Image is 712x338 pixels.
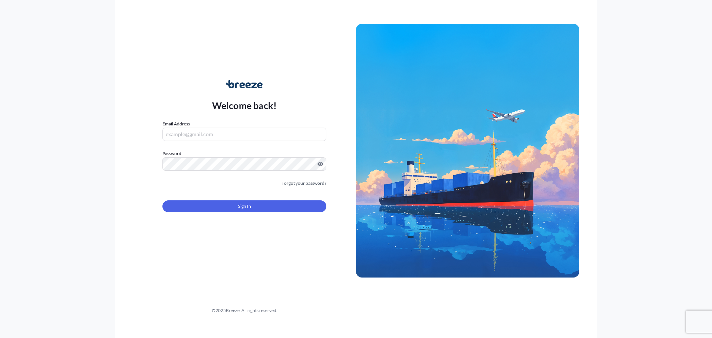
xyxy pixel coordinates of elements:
button: Show password [317,161,323,167]
label: Password [162,150,326,157]
div: © 2025 Breeze. All rights reserved. [133,307,356,314]
span: Sign In [238,203,251,210]
p: Welcome back! [212,99,277,111]
button: Sign In [162,200,326,212]
a: Forgot your password? [281,180,326,187]
img: Ship illustration [356,24,579,278]
input: example@gmail.com [162,128,326,141]
label: Email Address [162,120,190,128]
